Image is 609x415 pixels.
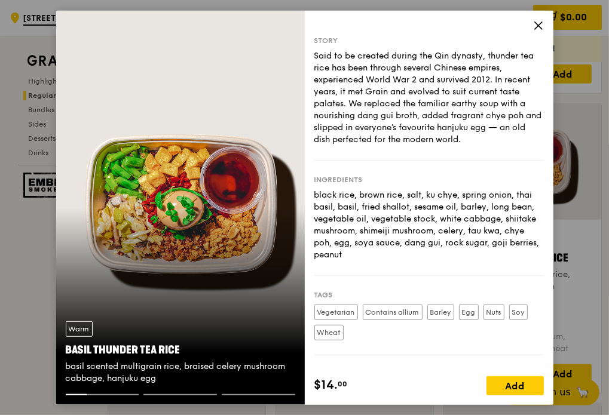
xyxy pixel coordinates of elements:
[483,304,504,319] label: Nuts
[314,290,544,299] div: Tags
[66,321,93,337] div: Warm
[427,304,454,319] label: Barley
[314,189,544,260] div: black rice, brown rice, salt, ku chye, spring onion, thai basil, basil, fried shallot, sesame oil...
[314,324,344,340] label: Wheat
[314,376,338,394] span: $14.
[509,304,528,319] label: Soy
[363,304,423,319] label: Contains allium
[459,304,479,319] label: Egg
[338,379,348,389] span: 00
[314,304,358,319] label: Vegetarian
[486,376,544,395] div: Add
[314,174,544,184] div: Ingredients
[314,35,544,45] div: Story
[314,50,544,145] div: Said to be created during the Qin dynasty, thunder tea rice has been through several Chinese empi...
[66,361,295,385] div: basil scented multigrain rice, braised celery mushroom cabbage, hanjuku egg
[66,342,295,358] div: Basil Thunder Tea Rice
